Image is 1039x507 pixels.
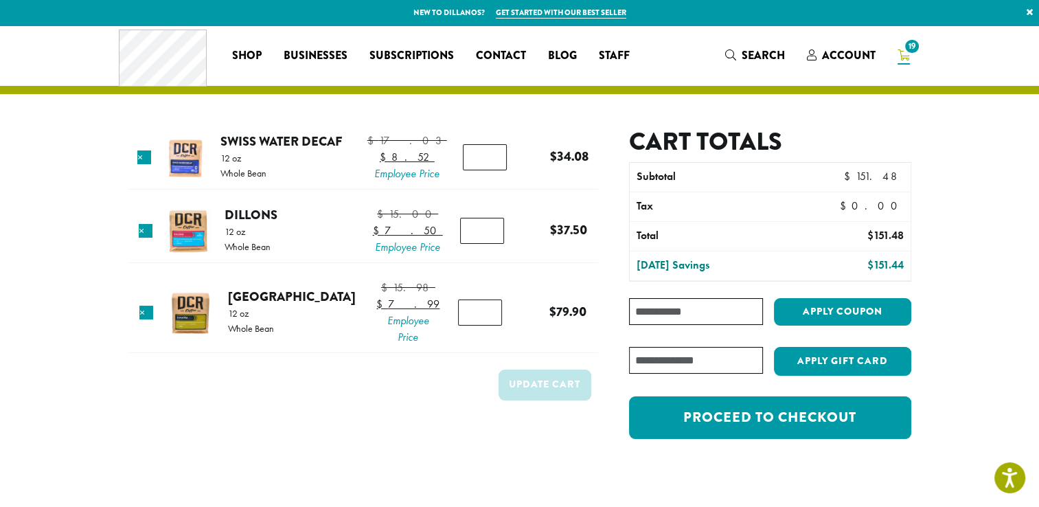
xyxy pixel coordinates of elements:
span: Employee Price [367,166,447,182]
span: Employee Price [376,313,439,346]
input: Product quantity [460,218,504,244]
bdi: 7.99 [376,297,439,311]
bdi: 79.90 [549,302,586,321]
img: Dillons [166,209,211,253]
span: Subscriptions [369,47,454,65]
p: 12 oz [220,153,266,163]
button: Apply Gift Card [774,347,911,376]
a: Search [714,44,796,67]
a: Remove this item [137,150,151,164]
span: Search [742,47,785,63]
span: $ [380,150,391,164]
span: $ [840,199,852,213]
input: Product quantity [458,300,502,326]
span: Businesses [284,47,347,65]
a: Proceed to checkout [629,396,911,439]
bdi: 34.08 [550,147,589,166]
p: Whole Bean [228,324,274,333]
bdi: 17.03 [367,133,447,148]
span: $ [867,258,873,272]
a: [GEOGRAPHIC_DATA] [228,287,356,306]
img: Sumatra [168,291,213,335]
th: Tax [630,192,828,221]
span: Account [822,47,876,63]
a: Remove this item [139,306,153,319]
a: Get started with our best seller [496,7,626,19]
input: Product quantity [463,144,507,170]
span: Contact [476,47,526,65]
span: $ [550,147,557,166]
bdi: 7.50 [373,223,443,238]
bdi: 15.00 [377,207,438,221]
a: Remove this item [139,224,152,238]
p: Whole Bean [220,168,266,178]
bdi: 0.00 [840,199,904,213]
span: 19 [902,37,921,56]
bdi: 15.98 [381,280,435,295]
span: $ [381,280,393,295]
p: 12 oz [225,227,271,236]
span: $ [549,302,556,321]
button: Update cart [499,370,591,401]
bdi: 151.48 [843,169,903,183]
bdi: 8.52 [380,150,435,164]
bdi: 151.48 [867,228,903,243]
bdi: 151.44 [867,258,903,272]
p: 12 oz [228,308,274,318]
span: $ [376,297,388,311]
span: $ [367,133,379,148]
span: $ [373,223,385,238]
a: Staff [588,45,641,67]
span: Blog [548,47,577,65]
button: Apply coupon [774,298,911,326]
span: $ [843,169,855,183]
a: Shop [221,45,273,67]
span: $ [377,207,389,221]
th: Subtotal [630,163,798,192]
th: Total [630,222,798,251]
bdi: 37.50 [550,221,587,239]
span: Staff [599,47,630,65]
span: Shop [232,47,262,65]
a: Swiss Water Decaf [220,132,342,150]
p: Whole Bean [225,242,271,251]
th: [DATE] Savings [630,251,798,280]
img: Swiss Water Decaf by Dillanos Coffee Roasters [163,135,208,180]
a: Dillons [225,205,277,224]
span: $ [867,228,873,243]
h2: Cart totals [629,127,911,157]
span: $ [550,221,557,239]
span: Employee Price [373,239,443,256]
